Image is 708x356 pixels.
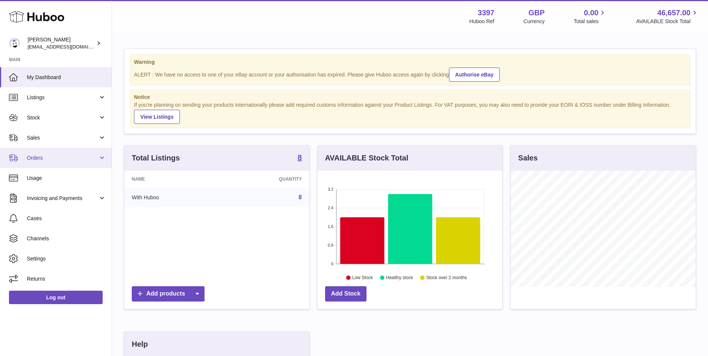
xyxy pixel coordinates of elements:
[386,275,413,281] text: Healthy stock
[134,59,686,66] strong: Warning
[134,66,686,82] div: ALERT : We have no access to one of your eBay account or your authorisation has expired. Please g...
[584,8,599,18] span: 0.00
[328,187,333,191] text: 3.2
[352,275,373,281] text: Low Stock
[132,339,148,349] h3: Help
[27,235,106,242] span: Channels
[27,215,106,222] span: Cases
[134,94,686,101] strong: Notice
[528,8,545,18] strong: GBP
[132,153,180,163] h3: Total Listings
[449,68,500,82] a: Authorise eBay
[27,175,106,182] span: Usage
[124,188,222,207] td: With Huboo
[478,8,495,18] strong: 3397
[124,171,222,188] th: Name
[27,94,98,101] span: Listings
[27,275,106,282] span: Returns
[134,102,686,124] div: If you're planning on sending your products internationally please add required customs informati...
[299,194,302,200] a: 8
[298,154,302,161] strong: 8
[426,275,467,281] text: Stock over 2 months
[470,18,495,25] div: Huboo Ref
[298,154,302,163] a: 8
[222,171,309,188] th: Quantity
[28,36,95,50] div: [PERSON_NAME]
[27,195,98,202] span: Invoicing and Payments
[328,224,333,229] text: 1.6
[132,286,205,302] a: Add products
[28,44,110,50] span: [EMAIL_ADDRESS][DOMAIN_NAME]
[27,154,98,162] span: Orders
[27,114,98,121] span: Stock
[657,8,690,18] span: 46,657.00
[574,8,607,25] a: 0.00 Total sales
[524,18,545,25] div: Currency
[325,286,367,302] a: Add Stock
[328,243,333,247] text: 0.8
[27,134,98,141] span: Sales
[27,74,106,81] span: My Dashboard
[636,8,699,25] a: 46,657.00 AVAILABLE Stock Total
[574,18,607,25] span: Total sales
[331,262,333,266] text: 0
[328,206,333,210] text: 2.4
[27,255,106,262] span: Settings
[9,291,103,304] a: Log out
[518,153,537,163] h3: Sales
[9,38,20,49] img: sales@canchema.com
[134,110,180,124] a: View Listings
[325,153,408,163] h3: AVAILABLE Stock Total
[636,18,699,25] span: AVAILABLE Stock Total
